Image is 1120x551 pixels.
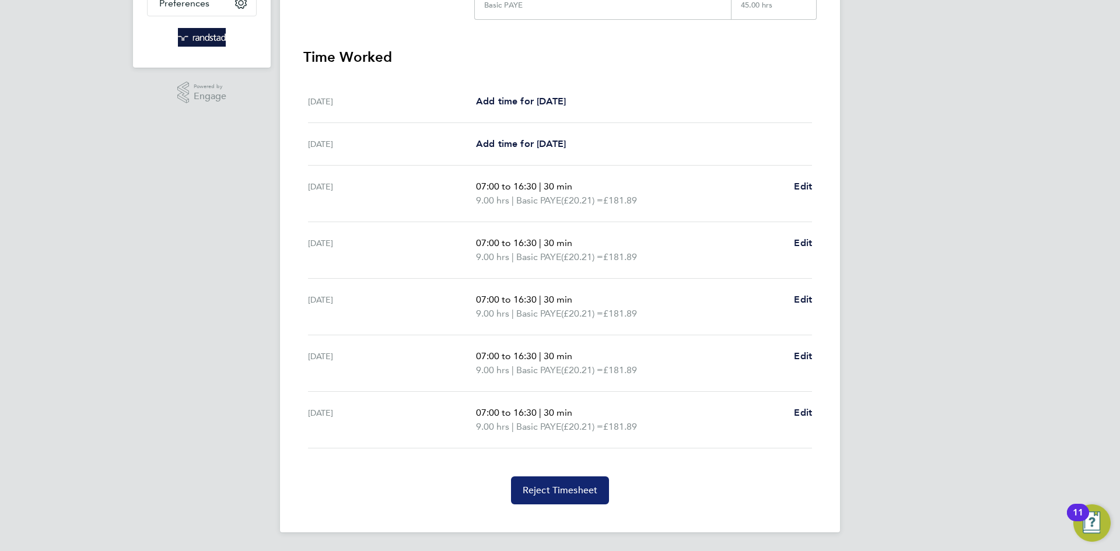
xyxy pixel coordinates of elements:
[512,364,514,375] span: |
[476,138,566,149] span: Add time for [DATE]
[308,180,476,208] div: [DATE]
[794,350,812,362] span: Edit
[512,421,514,432] span: |
[794,293,812,307] a: Edit
[516,307,561,321] span: Basic PAYE
[511,476,610,504] button: Reject Timesheet
[603,421,637,432] span: £181.89
[1073,504,1111,542] button: Open Resource Center, 11 new notifications
[308,406,476,434] div: [DATE]
[544,181,572,192] span: 30 min
[561,251,603,262] span: (£20.21) =
[561,308,603,319] span: (£20.21) =
[603,308,637,319] span: £181.89
[544,350,572,362] span: 30 min
[194,92,226,101] span: Engage
[476,421,509,432] span: 9.00 hrs
[794,180,812,194] a: Edit
[476,137,566,151] a: Add time for [DATE]
[476,308,509,319] span: 9.00 hrs
[476,94,566,108] a: Add time for [DATE]
[523,485,598,496] span: Reject Timesheet
[539,350,541,362] span: |
[544,407,572,418] span: 30 min
[539,237,541,248] span: |
[731,1,816,19] div: 45.00 hrs
[177,82,227,104] a: Powered byEngage
[476,195,509,206] span: 9.00 hrs
[484,1,523,10] div: Basic PAYE
[308,236,476,264] div: [DATE]
[544,237,572,248] span: 30 min
[476,364,509,375] span: 9.00 hrs
[794,181,812,192] span: Edit
[308,94,476,108] div: [DATE]
[794,406,812,420] a: Edit
[539,181,541,192] span: |
[794,236,812,250] a: Edit
[303,48,817,66] h3: Time Worked
[178,28,226,47] img: randstad-logo-retina.png
[476,96,566,107] span: Add time for [DATE]
[544,294,572,305] span: 30 min
[561,364,603,375] span: (£20.21) =
[512,308,514,319] span: |
[308,137,476,151] div: [DATE]
[512,251,514,262] span: |
[194,82,226,92] span: Powered by
[794,407,812,418] span: Edit
[476,407,537,418] span: 07:00 to 16:30
[512,195,514,206] span: |
[794,349,812,363] a: Edit
[603,251,637,262] span: £181.89
[476,350,537,362] span: 07:00 to 16:30
[147,28,257,47] a: Go to home page
[476,294,537,305] span: 07:00 to 16:30
[1073,513,1083,528] div: 11
[539,294,541,305] span: |
[476,181,537,192] span: 07:00 to 16:30
[539,407,541,418] span: |
[603,195,637,206] span: £181.89
[516,194,561,208] span: Basic PAYE
[308,293,476,321] div: [DATE]
[794,294,812,305] span: Edit
[308,349,476,377] div: [DATE]
[561,421,603,432] span: (£20.21) =
[476,237,537,248] span: 07:00 to 16:30
[794,237,812,248] span: Edit
[476,251,509,262] span: 9.00 hrs
[561,195,603,206] span: (£20.21) =
[516,420,561,434] span: Basic PAYE
[516,250,561,264] span: Basic PAYE
[516,363,561,377] span: Basic PAYE
[603,364,637,375] span: £181.89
